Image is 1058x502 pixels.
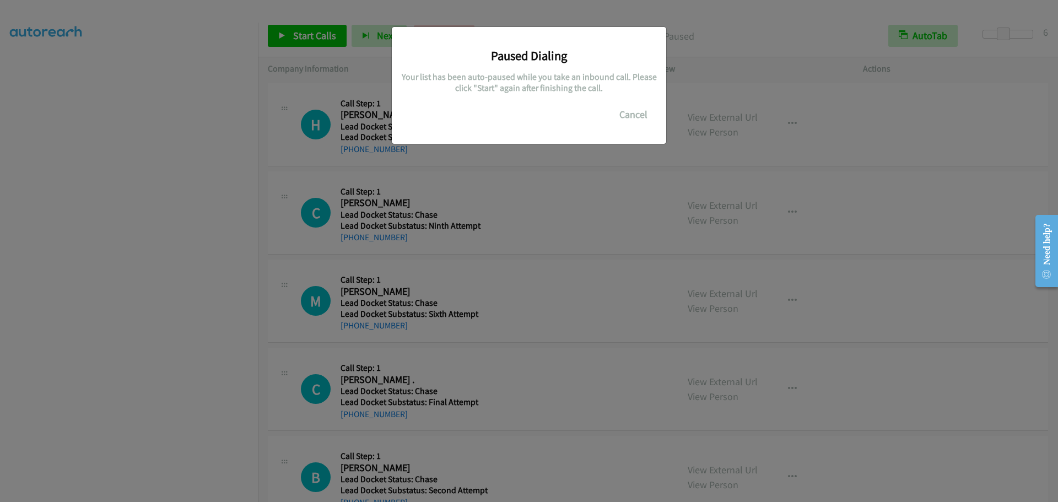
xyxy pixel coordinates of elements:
iframe: Resource Center [1026,207,1058,295]
button: Cancel [609,104,658,126]
h3: Paused Dialing [400,48,658,63]
h5: Your list has been auto-paused while you take an inbound call. Please click "Start" again after f... [400,72,658,93]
